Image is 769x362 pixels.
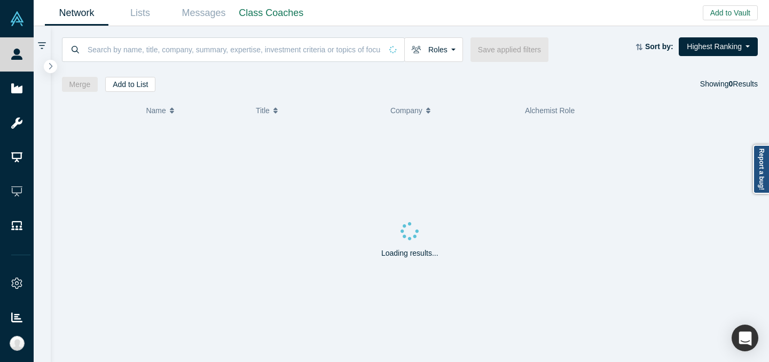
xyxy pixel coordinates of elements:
span: Results [729,80,758,88]
strong: Sort by: [645,42,673,51]
div: Showing [700,77,758,92]
a: Network [45,1,108,26]
span: Title [256,99,270,122]
button: Name [146,99,245,122]
span: Name [146,99,166,122]
img: Alchemist Vault Logo [10,11,25,26]
button: Company [390,99,514,122]
span: Company [390,99,422,122]
input: Search by name, title, company, summary, expertise, investment criteria or topics of focus [87,37,382,62]
a: Lists [108,1,172,26]
img: Ally Hoang's Account [10,336,25,351]
strong: 0 [729,80,733,88]
button: Add to List [105,77,155,92]
button: Title [256,99,379,122]
button: Add to Vault [703,5,758,20]
a: Report a bug! [753,145,769,194]
button: Save applied filters [470,37,548,62]
p: Loading results... [381,248,438,259]
button: Roles [404,37,463,62]
button: Highest Ranking [679,37,758,56]
a: Class Coaches [236,1,307,26]
a: Messages [172,1,236,26]
span: Alchemist Role [525,106,575,115]
button: Merge [62,77,98,92]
